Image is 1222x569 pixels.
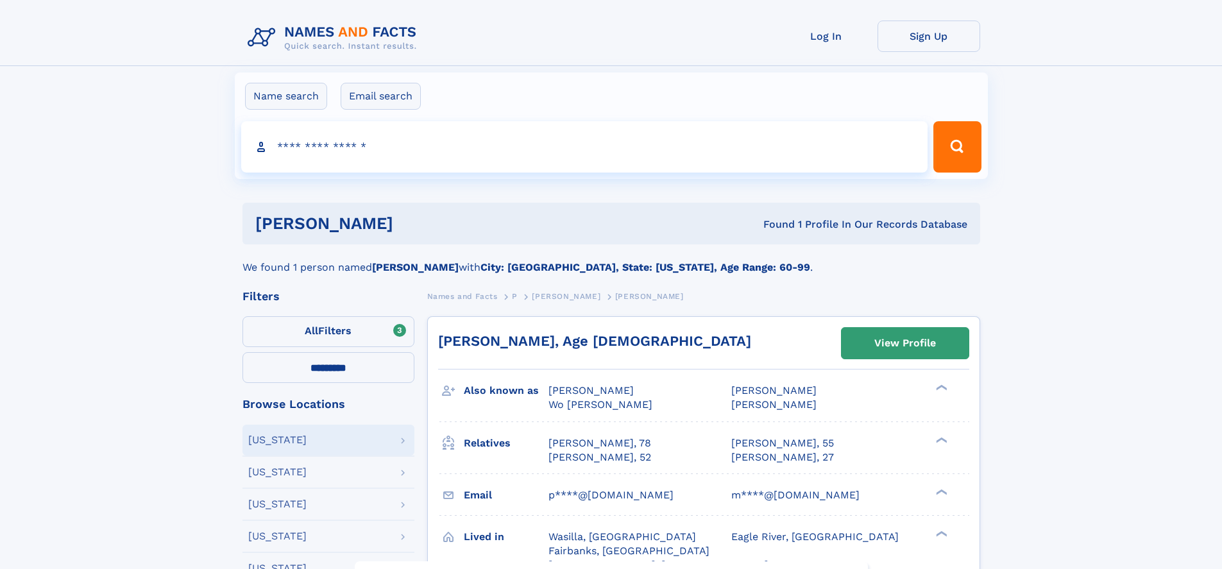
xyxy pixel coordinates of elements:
a: [PERSON_NAME], 27 [731,450,834,464]
div: [US_STATE] [248,499,307,509]
a: [PERSON_NAME], 52 [548,450,651,464]
div: ❯ [933,529,948,538]
a: [PERSON_NAME], 55 [731,436,834,450]
h3: Lived in [464,526,548,548]
div: [US_STATE] [248,531,307,541]
span: [PERSON_NAME] [548,384,634,396]
label: Email search [341,83,421,110]
span: [PERSON_NAME] [532,292,600,301]
b: [PERSON_NAME] [372,261,459,273]
a: [PERSON_NAME] [532,288,600,304]
label: Filters [242,316,414,347]
div: Filters [242,291,414,302]
span: Wasilla, [GEOGRAPHIC_DATA] [548,531,696,543]
button: Search Button [933,121,981,173]
span: [PERSON_NAME] [731,398,817,411]
a: [PERSON_NAME], 78 [548,436,651,450]
div: ❯ [933,436,948,444]
div: ❯ [933,488,948,496]
input: search input [241,121,928,173]
a: View Profile [842,328,969,359]
span: Fairbanks, [GEOGRAPHIC_DATA] [548,545,709,557]
div: [US_STATE] [248,467,307,477]
div: Browse Locations [242,398,414,410]
div: [US_STATE] [248,435,307,445]
div: View Profile [874,328,936,358]
a: P [512,288,518,304]
span: P [512,292,518,301]
h3: Email [464,484,548,506]
a: Log In [775,21,878,52]
b: City: [GEOGRAPHIC_DATA], State: [US_STATE], Age Range: 60-99 [480,261,810,273]
span: Eagle River, [GEOGRAPHIC_DATA] [731,531,899,543]
div: We found 1 person named with . [242,244,980,275]
span: [PERSON_NAME] [731,384,817,396]
a: [PERSON_NAME], Age [DEMOGRAPHIC_DATA] [438,333,751,349]
h3: Relatives [464,432,548,454]
span: Wo [PERSON_NAME] [548,398,652,411]
a: Sign Up [878,21,980,52]
h3: Also known as [464,380,548,402]
label: Name search [245,83,327,110]
span: All [305,325,318,337]
span: [PERSON_NAME] [615,292,684,301]
div: ❯ [933,384,948,392]
img: Logo Names and Facts [242,21,427,55]
h1: [PERSON_NAME] [255,216,579,232]
a: Names and Facts [427,288,498,304]
div: Found 1 Profile In Our Records Database [578,217,967,232]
